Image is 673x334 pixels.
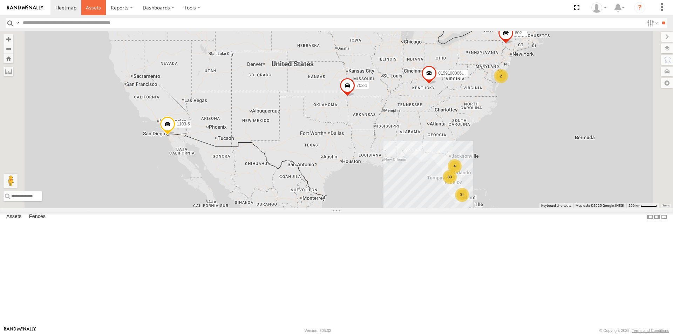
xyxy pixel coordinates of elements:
[448,159,462,173] div: 4
[644,18,659,28] label: Search Filter Options
[455,188,469,202] div: 31
[3,212,25,222] label: Assets
[494,69,508,83] div: 2
[4,327,36,334] a: Visit our Website
[15,18,20,28] label: Search Query
[4,54,13,63] button: Zoom Home
[4,174,18,188] button: Drag Pegman onto the map to open Street View
[661,78,673,88] label: Map Settings
[356,83,367,88] span: 703-1
[438,71,473,76] span: 015910000671878
[576,204,624,207] span: Map data ©2025 Google, INEGI
[653,212,660,222] label: Dock Summary Table to the Right
[305,328,331,333] div: Version: 305.02
[541,203,571,208] button: Keyboard shortcuts
[4,44,13,54] button: Zoom out
[4,67,13,76] label: Measure
[646,212,653,222] label: Dock Summary Table to the Left
[443,170,457,184] div: 83
[628,204,640,207] span: 200 km
[4,34,13,44] button: Zoom in
[662,204,670,207] a: Terms
[626,203,659,208] button: Map Scale: 200 km per 43 pixels
[599,328,669,333] div: © Copyright 2025 -
[515,30,522,35] span: 602
[26,212,49,222] label: Fences
[661,212,668,222] label: Hide Summary Table
[634,2,645,13] i: ?
[177,122,190,127] span: 1103-5
[7,5,43,10] img: rand-logo.svg
[632,328,669,333] a: Terms and Conditions
[589,2,609,13] div: Dianna Love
